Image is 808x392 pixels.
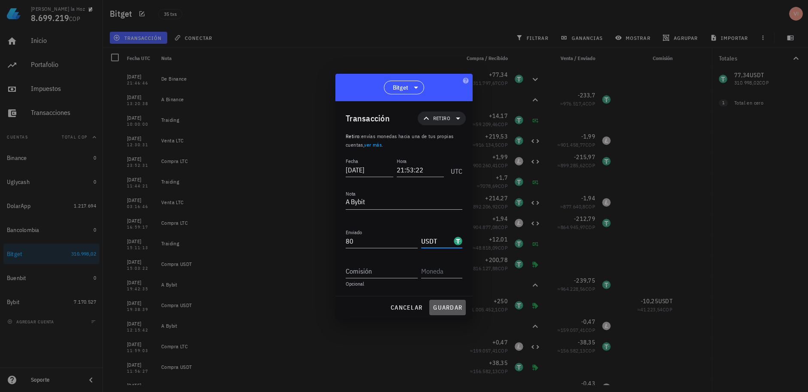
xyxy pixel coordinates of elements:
[397,158,407,164] label: Hora
[346,190,356,197] label: Nota
[346,229,362,235] label: Enviado
[346,133,453,148] span: envías monedas hacia una de tus propias cuentas, .
[390,304,422,311] span: cancelar
[429,300,466,315] button: guardar
[364,142,382,148] a: ver más
[433,304,462,311] span: guardar
[387,300,426,315] button: cancelar
[346,133,359,139] span: Retiro
[433,114,450,123] span: Retiro
[421,264,461,278] input: Moneda
[346,112,390,125] div: Transacción
[421,234,452,248] input: Moneda
[346,132,462,149] p: :
[447,158,462,179] div: UTC
[393,83,409,92] span: Bitget
[346,158,358,164] label: Fecha
[346,281,462,286] div: Opcional
[454,237,462,245] div: USDT-icon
